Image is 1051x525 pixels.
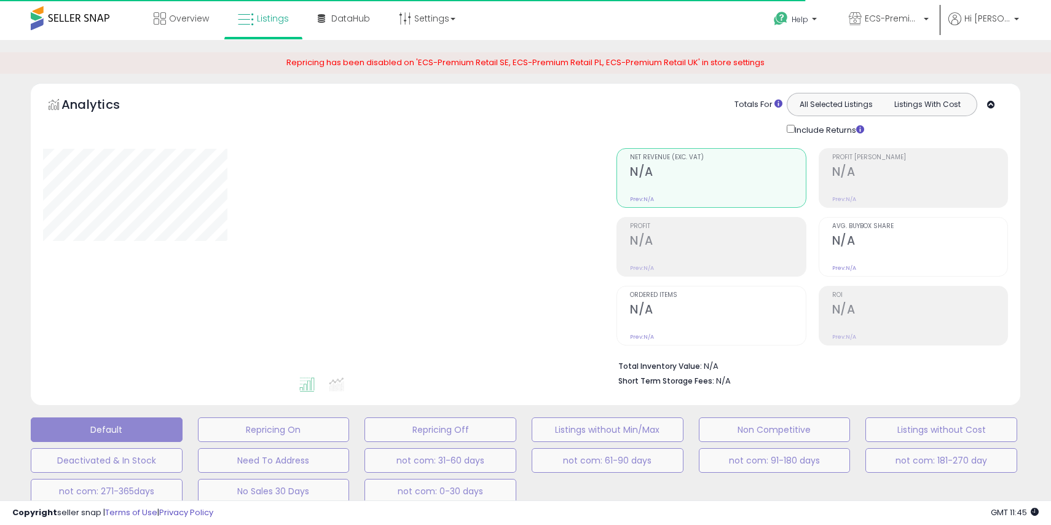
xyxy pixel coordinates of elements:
[630,223,805,230] span: Profit
[773,11,789,26] i: Get Help
[865,417,1017,442] button: Listings without Cost
[31,479,183,503] button: not com: 271-365days
[618,376,714,386] b: Short Term Storage Fees:
[61,96,144,116] h5: Analytics
[630,195,654,203] small: Prev: N/A
[630,302,805,319] h2: N/A
[331,12,370,25] span: DataHub
[865,12,920,25] span: ECS-Premium Retail DE
[832,333,856,341] small: Prev: N/A
[198,448,350,473] button: Need To Address
[881,97,973,112] button: Listings With Cost
[832,302,1007,319] h2: N/A
[630,292,805,299] span: Ordered Items
[630,154,805,161] span: Net Revenue (Exc. VAT)
[532,417,683,442] button: Listings without Min/Max
[618,358,999,373] li: N/A
[198,417,350,442] button: Repricing On
[532,448,683,473] button: not com: 61-90 days
[948,12,1019,40] a: Hi [PERSON_NAME]
[12,507,213,519] div: seller snap | |
[832,154,1007,161] span: Profit [PERSON_NAME]
[734,99,782,111] div: Totals For
[364,417,516,442] button: Repricing Off
[832,234,1007,250] h2: N/A
[832,264,856,272] small: Prev: N/A
[832,223,1007,230] span: Avg. Buybox Share
[832,292,1007,299] span: ROI
[618,361,702,371] b: Total Inventory Value:
[630,234,805,250] h2: N/A
[31,448,183,473] button: Deactivated & In Stock
[699,417,851,442] button: Non Competitive
[777,122,879,136] div: Include Returns
[198,479,350,503] button: No Sales 30 Days
[630,165,805,181] h2: N/A
[169,12,209,25] span: Overview
[630,333,654,341] small: Prev: N/A
[257,12,289,25] span: Listings
[630,264,654,272] small: Prev: N/A
[364,479,516,503] button: not com: 0-30 days
[699,448,851,473] button: not com: 91-180 days
[286,57,765,68] span: Repricing has been disabled on 'ECS-Premium Retail SE, ECS-Premium Retail PL, ECS-Premium Retail ...
[792,14,808,25] span: Help
[964,12,1010,25] span: Hi [PERSON_NAME]
[832,195,856,203] small: Prev: N/A
[865,448,1017,473] button: not com: 181-270 day
[832,165,1007,181] h2: N/A
[764,2,829,40] a: Help
[31,417,183,442] button: Default
[364,448,516,473] button: not com: 31-60 days
[12,507,57,518] strong: Copyright
[716,375,731,387] span: N/A
[790,97,882,112] button: All Selected Listings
